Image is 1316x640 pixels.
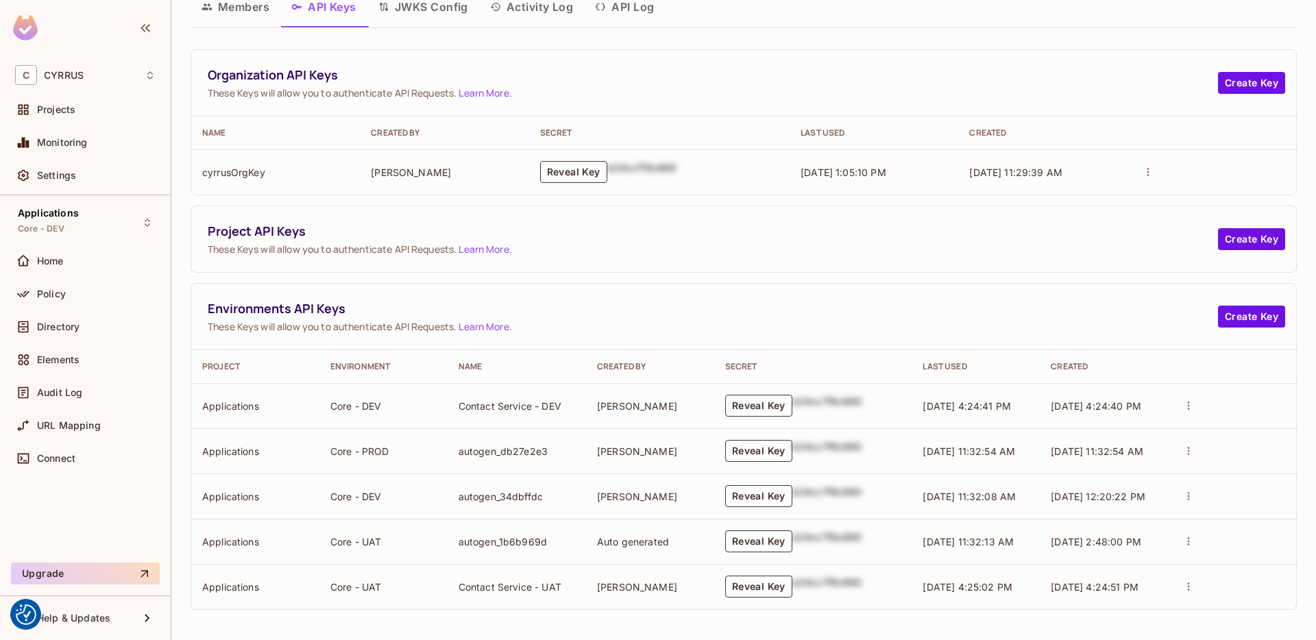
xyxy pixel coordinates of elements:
td: Applications [191,383,319,428]
span: Organization API Keys [208,66,1218,84]
span: These Keys will allow you to authenticate API Requests. . [208,86,1218,99]
button: Create Key [1218,72,1285,94]
div: Project [202,361,308,372]
td: Contact Service - DEV [448,383,586,428]
div: b24cc7f8c660 [792,530,862,552]
button: Reveal Key [725,440,792,462]
span: [DATE] 11:29:39 AM [969,167,1062,178]
span: Projects [37,104,75,115]
span: Monitoring [37,137,88,148]
button: Reveal Key [725,576,792,598]
td: autogen_1b6b969d [448,519,586,564]
span: Applications [18,208,79,219]
span: [DATE] 2:48:00 PM [1051,536,1141,547]
span: Connect [37,453,75,464]
div: Secret [540,127,779,138]
td: Core - DEV [319,383,448,428]
span: Workspace: CYRRUS [44,70,84,81]
div: b24cc7f8c660 [607,161,677,183]
button: actions [1179,487,1198,506]
span: Policy [37,288,66,299]
span: Project API Keys [208,223,1218,240]
div: Last Used [801,127,947,138]
div: b24cc7f8c660 [792,440,862,462]
td: [PERSON_NAME] [586,428,714,473]
td: autogen_34dbffdc [448,473,586,519]
span: These Keys will allow you to authenticate API Requests. . [208,320,1218,333]
span: [DATE] 4:25:02 PM [923,581,1012,593]
td: Core - UAT [319,564,448,609]
span: [DATE] 11:32:54 AM [923,445,1015,457]
span: Core - DEV [18,223,65,234]
button: Upgrade [11,563,160,584]
span: [DATE] 11:32:54 AM [1051,445,1143,457]
td: Core - UAT [319,519,448,564]
div: Environment [330,361,437,372]
a: Learn More [459,86,509,99]
td: Core - PROD [319,428,448,473]
div: Name [459,361,575,372]
button: Create Key [1218,228,1285,250]
div: b24cc7f8c660 [792,576,862,598]
button: Reveal Key [725,395,792,417]
span: [DATE] 4:24:40 PM [1051,400,1141,412]
div: Created By [597,361,703,372]
td: Applications [191,564,319,609]
div: Secret [725,361,901,372]
button: actions [1179,577,1198,596]
button: actions [1138,162,1158,182]
span: Help & Updates [37,613,110,624]
img: SReyMgAAAABJRU5ErkJggg== [13,15,38,40]
span: Elements [37,354,80,365]
span: [DATE] 11:32:13 AM [923,536,1014,547]
div: Name [202,127,349,138]
td: Core - DEV [319,473,448,519]
td: Applications [191,519,319,564]
td: [PERSON_NAME] [586,473,714,519]
td: autogen_db27e2e3 [448,428,586,473]
div: Created [969,127,1116,138]
td: Auto generated [586,519,714,564]
span: [DATE] 11:32:08 AM [923,491,1016,502]
span: [DATE] 4:24:51 PM [1051,581,1138,593]
div: Created [1051,361,1157,372]
button: actions [1179,396,1198,415]
div: Last Used [923,361,1029,372]
button: Reveal Key [540,161,607,183]
div: b24cc7f8c660 [792,395,862,417]
td: [PERSON_NAME] [586,564,714,609]
span: [DATE] 1:05:10 PM [801,167,886,178]
td: [PERSON_NAME] [360,149,528,195]
div: Created By [371,127,517,138]
span: [DATE] 12:20:22 PM [1051,491,1145,502]
button: Consent Preferences [16,604,36,625]
span: Home [37,256,64,267]
button: Create Key [1218,306,1285,328]
td: [PERSON_NAME] [586,383,714,428]
img: Revisit consent button [16,604,36,625]
span: URL Mapping [37,420,101,431]
button: actions [1179,441,1198,460]
span: Settings [37,170,76,181]
span: Environments API Keys [208,300,1218,317]
td: Applications [191,428,319,473]
span: C [15,65,37,85]
td: Contact Service - UAT [448,564,586,609]
button: actions [1179,532,1198,551]
span: These Keys will allow you to authenticate API Requests. . [208,243,1218,256]
a: Learn More [459,320,509,333]
div: b24cc7f8c660 [792,485,862,507]
button: Reveal Key [725,530,792,552]
td: cyrrusOrgKey [191,149,360,195]
td: Applications [191,473,319,519]
a: Learn More [459,243,509,256]
span: [DATE] 4:24:41 PM [923,400,1011,412]
span: Directory [37,321,80,332]
button: Reveal Key [725,485,792,507]
span: Audit Log [37,387,82,398]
